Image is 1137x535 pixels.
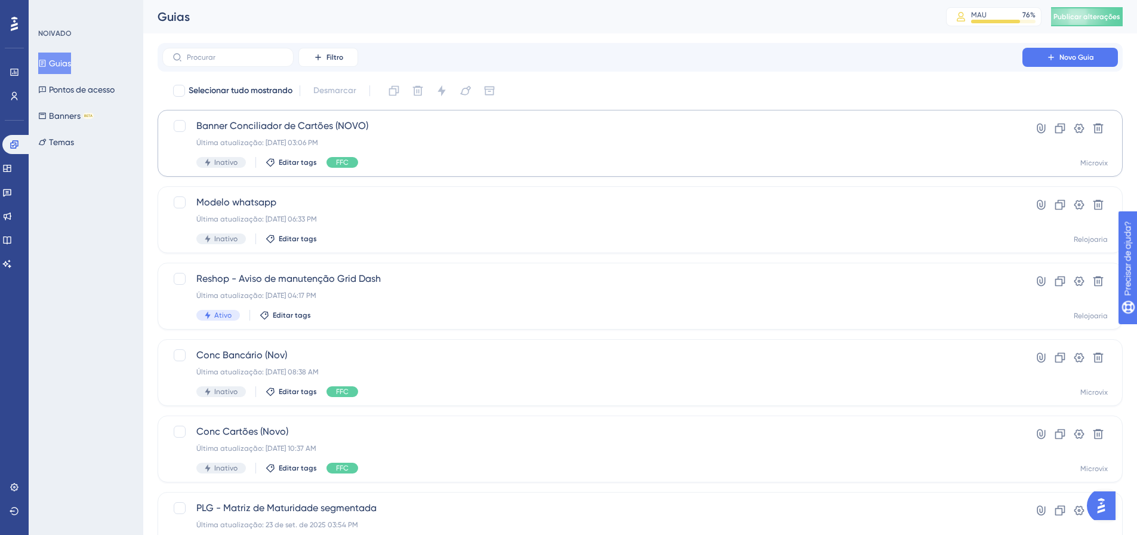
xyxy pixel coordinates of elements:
font: NOIVADO [38,29,72,38]
font: Microvix [1080,388,1108,396]
font: Última atualização: [DATE] 08:38 AM [196,368,319,376]
font: Relojoaria [1074,312,1108,320]
font: Relojoaria [1074,235,1108,244]
font: Microvix [1080,465,1108,473]
button: Desmarcar [307,80,362,102]
button: BannersBETA [38,105,94,127]
font: FFC [336,158,349,167]
input: Procurar [187,53,284,62]
font: Filtro [326,53,343,62]
font: FFC [336,388,349,396]
button: Editar tags [266,387,317,396]
font: Conc Bancário (Nov) [196,349,287,361]
button: Temas [38,131,74,153]
font: Última atualização: 23 de set. de 2025 03:54 PM [196,521,358,529]
button: Editar tags [266,463,317,473]
font: Microvix [1080,159,1108,167]
font: Editar tags [279,235,317,243]
font: Publicar alterações [1053,13,1120,21]
font: FFC [336,464,349,472]
font: MAU [971,11,987,19]
button: Editar tags [266,158,317,167]
button: Novo Guia [1022,48,1118,67]
font: Editar tags [273,311,311,319]
button: Pontos de acesso [38,79,115,100]
font: Guias [158,10,190,24]
font: Editar tags [279,388,317,396]
font: Modelo whatsapp [196,196,276,208]
font: Última atualização: [DATE] 10:37 AM [196,444,316,453]
font: Inativo [214,158,238,167]
font: Inativo [214,464,238,472]
font: Conc Cartões (Novo) [196,426,288,437]
button: Filtro [298,48,358,67]
font: Banners [49,111,81,121]
font: Inativo [214,235,238,243]
font: Pontos de acesso [49,85,115,94]
button: Publicar alterações [1051,7,1123,26]
font: Temas [49,137,74,147]
font: 76 [1022,11,1030,19]
font: Desmarcar [313,85,356,96]
font: Última atualização: [DATE] 04:17 PM [196,291,316,300]
iframe: Iniciador do Assistente de IA do UserGuiding [1087,488,1123,524]
font: Novo Guia [1059,53,1094,62]
font: Editar tags [279,464,317,472]
font: Editar tags [279,158,317,167]
font: PLG - Matriz de Maturidade segmentada [196,502,377,514]
button: Editar tags [260,310,311,320]
font: Banner Conciliador de Cartões (NOVO) [196,120,368,131]
font: Selecionar tudo mostrando [189,85,292,96]
button: Guias [38,53,71,74]
font: Precisar de ajuda? [28,5,103,14]
font: Reshop - Aviso de manutenção Grid Dash [196,273,381,284]
font: Ativo [214,311,232,319]
button: Editar tags [266,234,317,244]
font: Última atualização: [DATE] 06:33 PM [196,215,317,223]
font: Última atualização: [DATE] 03:06 PM [196,139,318,147]
font: BETA [84,113,93,118]
font: Guias [49,59,71,68]
font: % [1030,11,1036,19]
font: Inativo [214,388,238,396]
